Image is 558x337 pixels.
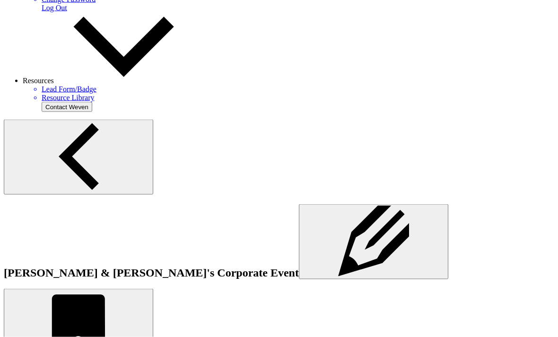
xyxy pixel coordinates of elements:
[42,102,92,112] button: Contact Weven
[42,4,67,12] a: Log Out
[23,77,54,85] span: Resources
[4,204,554,279] h1: [PERSON_NAME] & [PERSON_NAME]'s Corporate Event
[299,204,448,279] button: Edit
[42,85,554,94] a: Lead Form/Badge
[42,94,554,102] a: Resource Library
